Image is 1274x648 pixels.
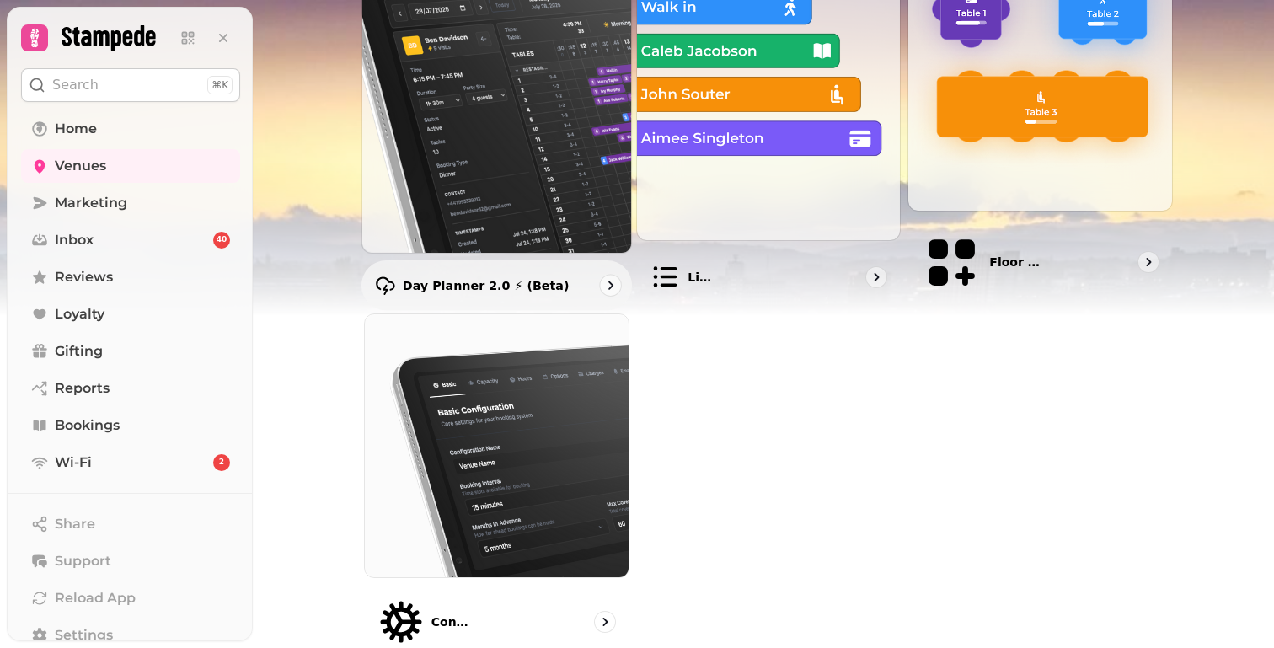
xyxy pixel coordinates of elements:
[21,68,240,102] button: Search⌘K
[21,223,240,257] a: Inbox40
[21,335,240,368] a: Gifting
[21,507,240,541] button: Share
[21,372,240,405] a: Reports
[21,544,240,578] button: Support
[219,457,224,469] span: 2
[602,276,618,293] svg: go to
[55,304,104,324] span: Loyalty
[55,156,106,176] span: Venues
[21,409,240,442] a: Bookings
[55,415,120,436] span: Bookings
[21,112,240,146] a: Home
[21,260,240,294] a: Reviews
[21,446,240,479] a: Wi-Fi2
[21,186,240,220] a: Marketing
[55,230,94,250] span: Inbox
[868,269,885,286] svg: go to
[55,588,136,608] span: Reload App
[55,514,95,534] span: Share
[55,378,110,399] span: Reports
[989,254,1047,270] p: Floor Plans (beta)
[55,193,127,213] span: Marketing
[55,625,113,645] span: Settings
[55,119,97,139] span: Home
[688,269,716,286] p: List view
[207,76,233,94] div: ⌘K
[597,613,613,630] svg: go to
[217,234,227,246] span: 40
[55,551,111,571] span: Support
[403,276,570,293] p: Day Planner 2.0 ⚡ (Beta)
[1140,254,1157,270] svg: go to
[52,75,99,95] p: Search
[55,453,92,473] span: Wi-Fi
[55,267,113,287] span: Reviews
[431,613,475,630] p: Configuration
[21,581,240,615] button: Reload App
[21,149,240,183] a: Venues
[365,314,629,578] img: Configuration
[21,297,240,331] a: Loyalty
[55,341,103,361] span: Gifting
